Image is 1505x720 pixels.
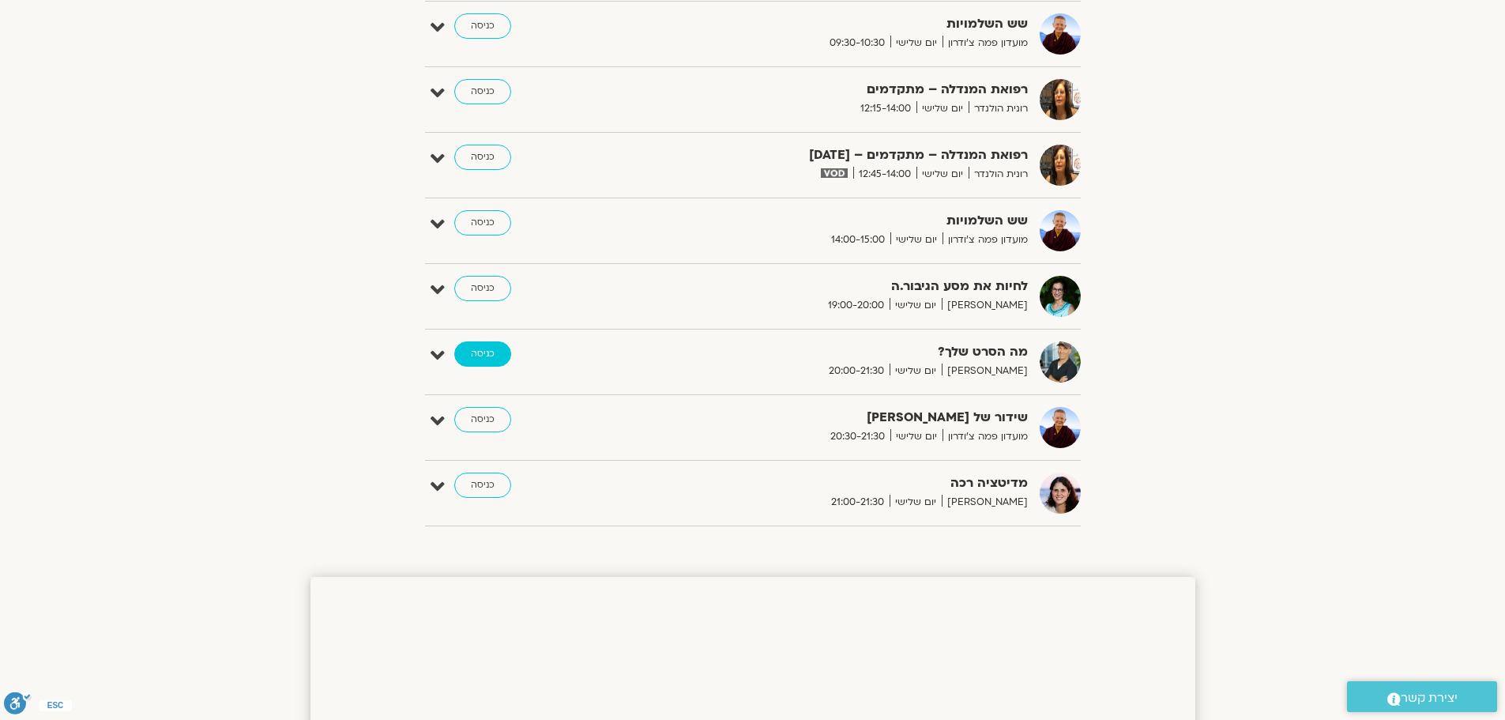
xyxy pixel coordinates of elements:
[454,210,511,236] a: כניסה
[943,35,1028,51] span: מועדון פמה צ'ודרון
[454,13,511,39] a: כניסה
[942,297,1028,314] span: [PERSON_NAME]
[916,100,969,117] span: יום שלישי
[824,35,890,51] span: 09:30-10:30
[454,145,511,170] a: כניסה
[641,341,1028,363] strong: מה הסרט שלך?
[825,428,890,445] span: 20:30-21:30
[1401,688,1458,709] span: יצירת קשר
[454,276,511,301] a: כניסה
[1347,681,1497,712] a: יצירת קשר
[641,276,1028,297] strong: לחיות את מסע הגיבור.ה
[943,232,1028,248] span: מועדון פמה צ'ודרון
[454,407,511,432] a: כניסה
[641,79,1028,100] strong: רפואת המנדלה – מתקדמים
[890,35,943,51] span: יום שלישי
[822,297,890,314] span: 19:00-20:00
[853,166,916,183] span: 12:45-14:00
[890,232,943,248] span: יום שלישי
[855,100,916,117] span: 12:15-14:00
[916,166,969,183] span: יום שלישי
[641,473,1028,494] strong: מדיטציה רכה
[641,13,1028,35] strong: שש השלמויות
[890,297,942,314] span: יום שלישי
[821,168,847,178] img: vodicon
[641,145,1028,166] strong: רפואת המנדלה – מתקדמים – [DATE]
[454,79,511,104] a: כניסה
[641,407,1028,428] strong: שידור של [PERSON_NAME]
[969,100,1028,117] span: רונית הולנדר
[943,428,1028,445] span: מועדון פמה צ'ודרון
[890,363,942,379] span: יום שלישי
[454,473,511,498] a: כניסה
[942,363,1028,379] span: [PERSON_NAME]
[826,232,890,248] span: 14:00-15:00
[969,166,1028,183] span: רונית הולנדר
[454,341,511,367] a: כניסה
[826,494,890,511] span: 21:00-21:30
[890,494,942,511] span: יום שלישי
[890,428,943,445] span: יום שלישי
[823,363,890,379] span: 20:00-21:30
[641,210,1028,232] strong: שש השלמויות
[942,494,1028,511] span: [PERSON_NAME]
